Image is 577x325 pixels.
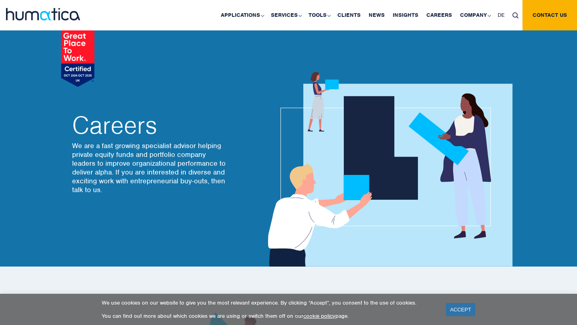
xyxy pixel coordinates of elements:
h2: Careers [72,113,228,137]
p: You can find out more about which cookies we are using or switch them off on our page. [102,313,436,319]
a: ACCEPT [446,303,475,316]
img: about_banner1 [260,72,512,267]
img: search_icon [512,12,518,18]
p: We use cookies on our website to give you the most relevant experience. By clicking “Accept”, you... [102,299,436,306]
p: We are a fast growing specialist advisor helping private equity funds and portfolio company leade... [72,141,228,194]
img: logo [6,8,80,20]
a: cookie policy [303,313,335,319]
span: DE [498,12,504,18]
